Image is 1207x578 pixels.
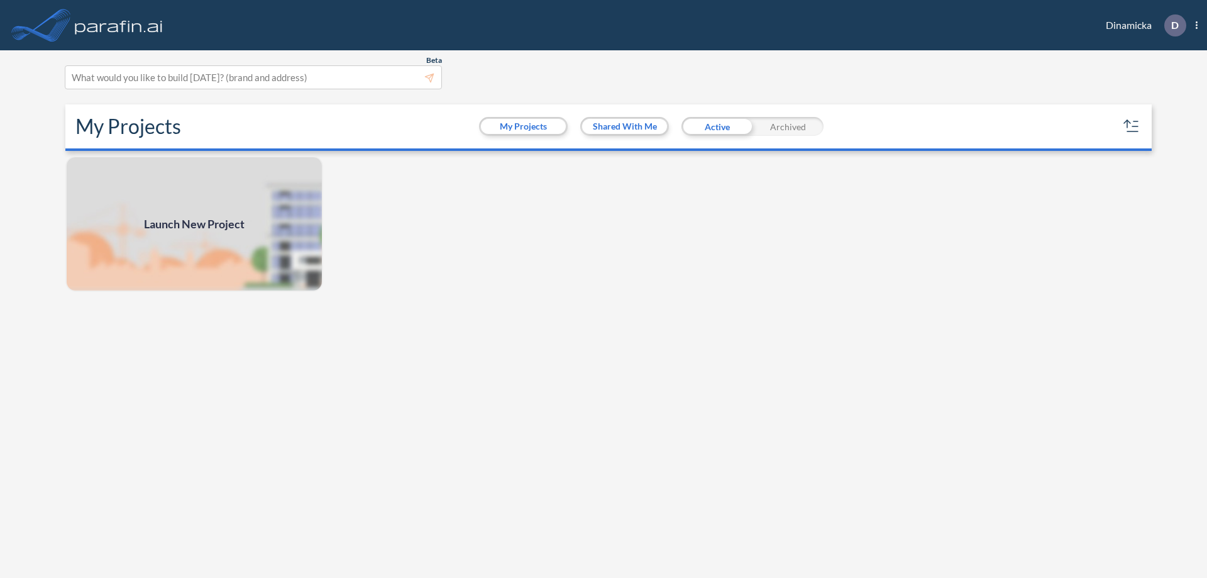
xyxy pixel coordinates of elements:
[481,119,566,134] button: My Projects
[65,156,323,292] img: add
[582,119,667,134] button: Shared With Me
[1122,116,1142,136] button: sort
[75,114,181,138] h2: My Projects
[1171,19,1179,31] p: D
[752,117,824,136] div: Archived
[1087,14,1198,36] div: Dinamicka
[426,55,442,65] span: Beta
[681,117,752,136] div: Active
[144,216,245,233] span: Launch New Project
[65,156,323,292] a: Launch New Project
[72,13,165,38] img: logo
